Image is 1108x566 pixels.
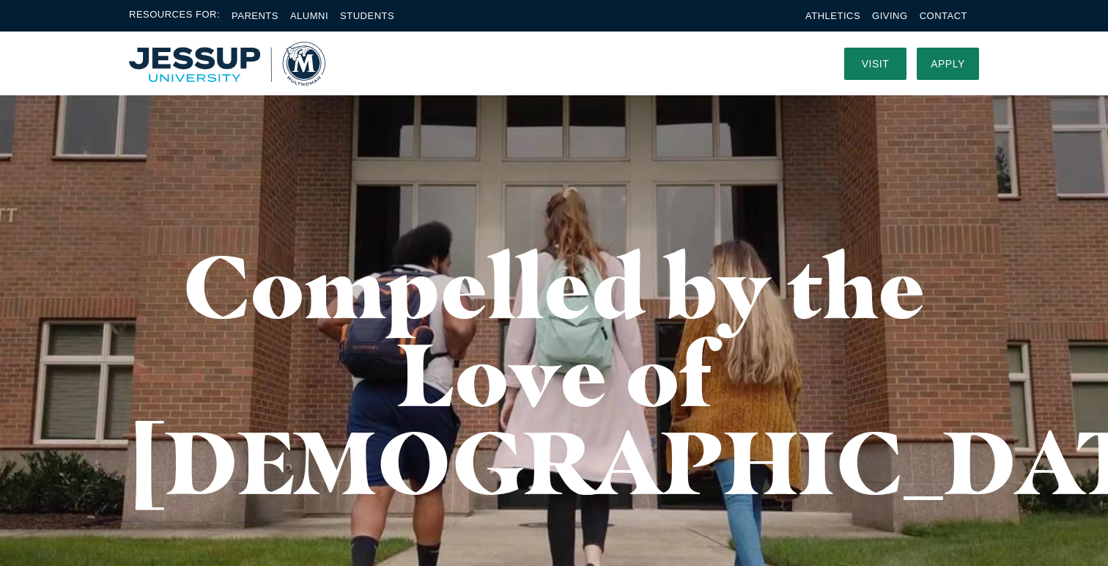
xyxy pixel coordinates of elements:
a: Giving [872,10,908,21]
a: Parents [232,10,278,21]
a: Athletics [805,10,860,21]
h1: Compelled by the Love of [DEMOGRAPHIC_DATA] [129,242,979,506]
a: Students [340,10,394,21]
img: Multnomah University Logo [129,42,325,86]
a: Visit [844,48,906,80]
a: Contact [920,10,967,21]
span: Resources For: [129,7,220,24]
a: Alumni [290,10,328,21]
a: Apply [917,48,979,80]
a: Home [129,42,325,86]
